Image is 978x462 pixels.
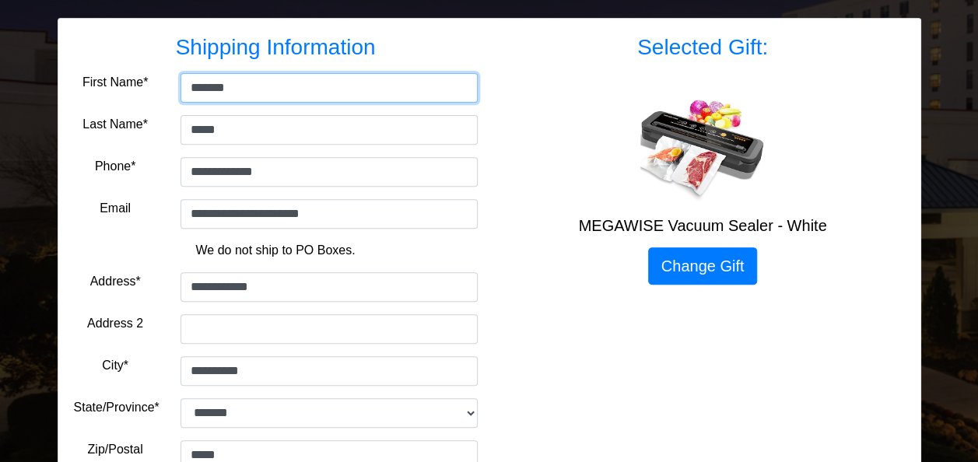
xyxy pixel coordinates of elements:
[86,241,466,260] p: We do not ship to PO Boxes.
[74,398,159,417] label: State/Province*
[82,115,148,134] label: Last Name*
[102,356,128,375] label: City*
[90,272,141,291] label: Address*
[87,314,143,333] label: Address 2
[648,247,758,285] a: Change Gift
[501,34,905,61] h3: Selected Gift:
[100,199,131,218] label: Email
[74,34,478,61] h3: Shipping Information
[82,73,148,92] label: First Name*
[501,216,905,235] h5: MEGAWISE Vacuum Sealer - White
[95,157,136,176] label: Phone*
[640,79,765,204] img: MEGAWISE Vacuum Sealer - White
